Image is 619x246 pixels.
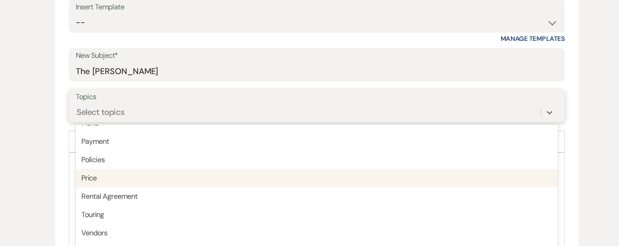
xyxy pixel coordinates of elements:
[480,32,539,40] a: Manage Templates
[86,174,533,191] div: Rental Agreement
[86,208,533,225] div: Vendors
[86,46,533,58] label: New Subject*
[86,157,533,174] div: Price
[86,0,533,13] div: Insert Template
[86,140,533,157] div: Policies
[86,84,533,96] label: Topics
[86,225,533,242] div: Other
[86,191,533,208] div: Touring
[86,123,533,140] div: Payment
[87,98,131,110] div: Select topics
